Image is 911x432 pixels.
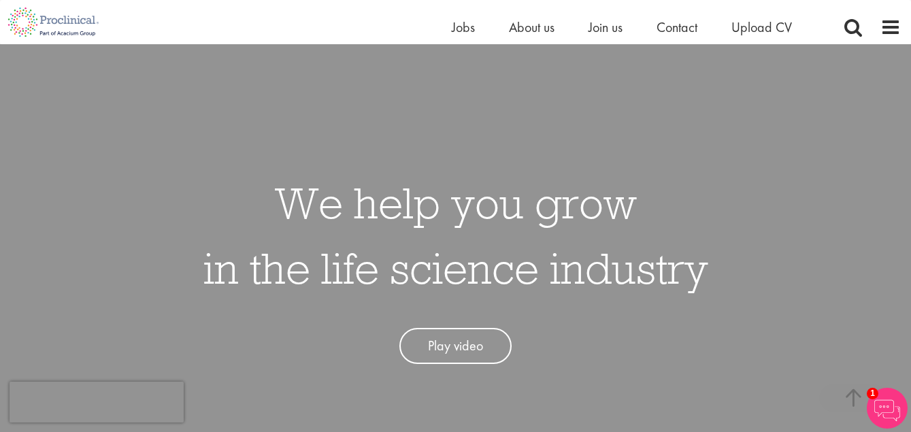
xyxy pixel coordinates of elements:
a: Jobs [452,18,475,36]
a: About us [509,18,554,36]
a: Upload CV [731,18,792,36]
a: Play video [399,328,512,364]
span: 1 [867,388,878,399]
a: Join us [589,18,623,36]
h1: We help you grow in the life science industry [203,170,708,301]
img: Chatbot [867,388,908,429]
a: Contact [657,18,697,36]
